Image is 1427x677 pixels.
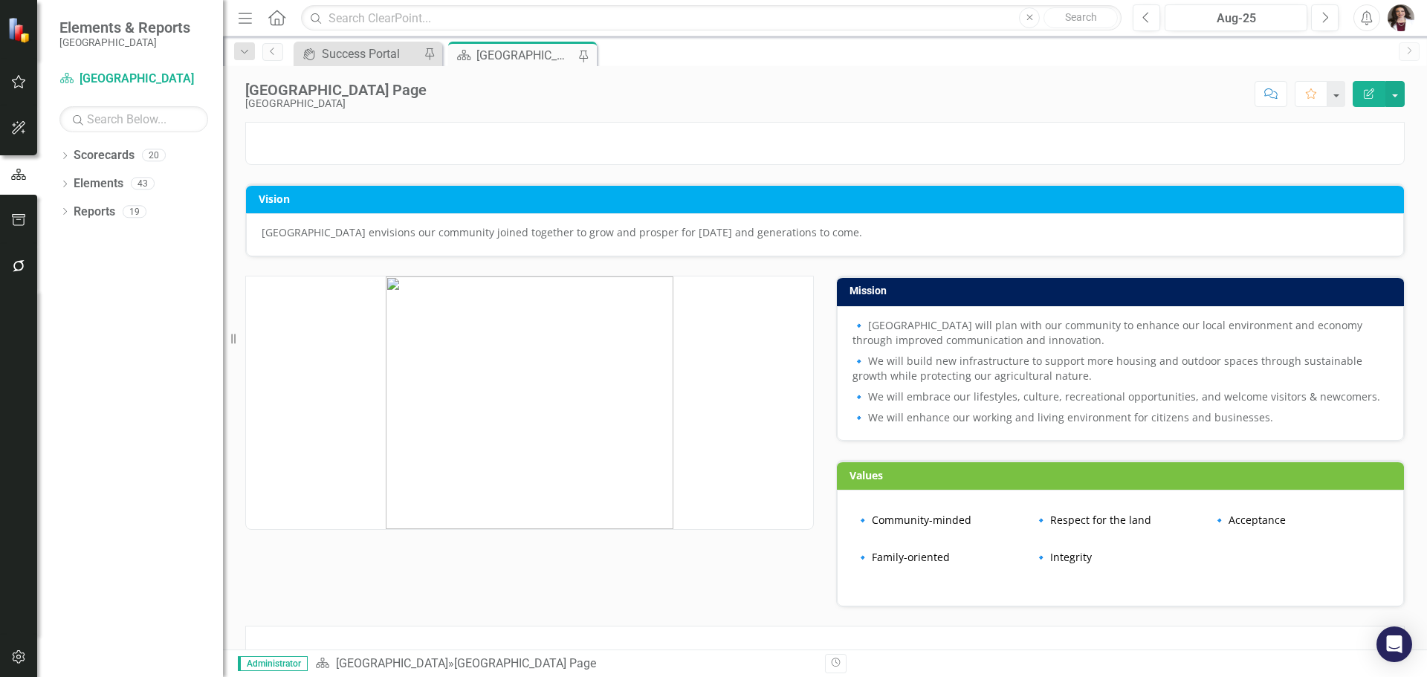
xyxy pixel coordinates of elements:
div: Success Portal [322,45,420,63]
h3: Vision [259,193,1397,204]
td: 🔹 Family-oriented [852,539,1031,576]
button: Search [1043,7,1118,28]
a: [GEOGRAPHIC_DATA] [336,656,448,670]
div: [GEOGRAPHIC_DATA] [245,98,427,109]
span: Administrator [238,656,308,671]
div: 19 [123,205,146,218]
h3: Mission [850,285,1397,297]
span: Elements & Reports [59,19,190,36]
button: Aug-25 [1165,4,1307,31]
img: ClearPoint Strategy [7,17,33,43]
td: 🔹 Integrity [1031,539,1209,576]
td: 🔹 Respect for the land [1031,502,1209,539]
p: 🔹 We will enhance our working and living environment for citizens and businesses. [852,407,1388,425]
input: Search ClearPoint... [301,5,1122,31]
div: 43 [131,178,155,190]
td: 🔹 Acceptance [1209,502,1388,539]
div: » [315,655,814,673]
input: Search Below... [59,106,208,132]
p: 🔹 We will build new infrastructure to support more housing and outdoor spaces through sustainable... [852,351,1388,386]
a: Success Portal [297,45,420,63]
div: Aug-25 [1170,10,1302,27]
a: [GEOGRAPHIC_DATA] [59,71,208,88]
p: 🔹 [GEOGRAPHIC_DATA] will plan with our community to enhance our local environment and economy thr... [852,318,1388,351]
div: 20 [142,149,166,162]
img: Drew Hale [1388,4,1414,31]
p: 🔹 Community-minded [856,513,1027,528]
p: 🔹 We will embrace our lifestyles, culture, recreational opportunities, and welcome visitors & new... [852,386,1388,407]
span: Search [1065,11,1097,23]
div: Open Intercom Messenger [1376,626,1412,662]
div: [GEOGRAPHIC_DATA] Page [476,46,575,65]
a: Scorecards [74,147,135,164]
div: [GEOGRAPHIC_DATA] Page [245,82,427,98]
a: Reports [74,204,115,221]
a: Elements [74,175,123,192]
small: [GEOGRAPHIC_DATA] [59,36,190,48]
div: [GEOGRAPHIC_DATA] Page [454,656,596,670]
p: [GEOGRAPHIC_DATA] envisions our community joined together to grow and prosper for [DATE] and gene... [262,225,1388,240]
h3: Values [850,470,1397,481]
